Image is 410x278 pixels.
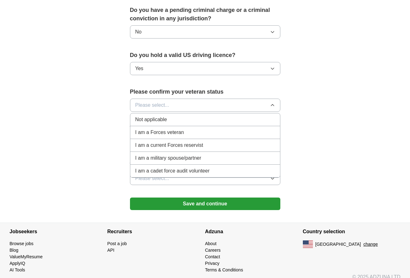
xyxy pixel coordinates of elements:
[130,172,280,185] button: Please select...
[205,261,220,266] a: Privacy
[130,88,280,96] label: Please confirm your veteran status
[135,101,169,109] span: Please select...
[315,241,361,248] span: [GEOGRAPHIC_DATA]
[135,167,210,175] span: I am a cadet force audit volunteer
[303,223,401,240] h4: Country selection
[135,65,143,72] span: Yes
[130,99,280,112] button: Please select...
[135,28,142,36] span: No
[205,254,220,259] a: Contact
[130,51,280,59] label: Do you hold a valid US driving licence?
[303,240,313,248] img: US flag
[135,154,201,162] span: I am a military spouse/partner
[130,6,280,23] label: Do you have a pending criminal charge or a criminal conviction in any jurisdiction?
[135,129,184,136] span: I am a Forces veteran
[10,254,43,259] a: ValueMyResume
[205,241,217,246] a: About
[107,241,127,246] a: Post a job
[205,267,243,272] a: Terms & Conditions
[130,25,280,39] button: No
[10,261,25,266] a: ApplyIQ
[10,241,34,246] a: Browse jobs
[135,116,167,123] span: Not applicable
[205,248,221,253] a: Careers
[10,248,18,253] a: Blog
[10,267,25,272] a: AI Tools
[135,142,203,149] span: I am a current Forces reservist
[130,198,280,210] button: Save and continue
[363,241,378,248] button: change
[135,175,169,182] span: Please select...
[107,248,115,253] a: API
[130,62,280,75] button: Yes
